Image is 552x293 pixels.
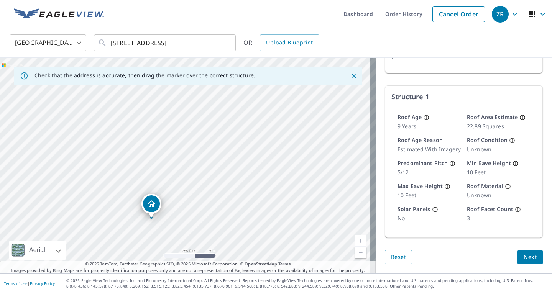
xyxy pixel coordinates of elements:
[398,182,443,190] p: Max Eave Height
[398,123,461,130] p: 9 years
[260,34,319,51] a: Upload Blueprint
[444,183,450,189] span: Maximum of eave height measurements made in 4 cardinal directions (N,S,E,W).
[10,32,86,54] div: [GEOGRAPHIC_DATA]
[492,6,509,23] div: ZR
[467,182,503,190] p: Roof Material
[449,160,455,166] span: Primary roof pitch (expressed as a ratio over 12), determined by the largest roof area.
[398,214,461,222] p: no
[509,137,515,143] span: Assessment of the roof's exterior condition. Five point ordinal scale.
[423,114,429,120] span: Estimated age of a structure's roof.
[398,169,461,176] p: 5/12
[505,183,511,189] span: Primary roof material classifier for a given roof structure.
[30,281,55,286] a: Privacy Policy
[34,72,255,79] p: Check that the address is accurate, then drag the marker over the correct structure.
[141,194,161,218] div: Dropped pin, building 1, Residential property, 1222 Cheshire Ln Saint Louis, MO 63119
[467,136,508,144] p: Roof Condition
[398,159,448,167] p: Predominant Pitch
[349,71,359,81] button: Close
[4,281,55,286] p: |
[391,252,406,262] span: Reset
[517,250,543,264] button: Next
[467,123,530,130] p: 22.89 Squares
[391,56,536,64] p: 1
[66,278,548,289] p: © 2025 Eagle View Technologies, Inc. and Pictometry International Corp. All Rights Reserved. Repo...
[524,252,537,262] span: Next
[398,136,443,144] p: Roof Age Reason
[398,192,461,199] p: 10 feet
[467,146,530,153] p: unknown
[515,206,521,212] span: Count of distinct facets on the rooftop.
[14,8,104,20] img: EV Logo
[4,281,28,286] a: Terms of Use
[467,192,530,199] p: unknown
[519,114,526,120] span: 3D roof area (in squares).
[355,235,366,247] a: Current Level 17, Zoom In
[467,113,518,121] p: Roof Area Estimate
[398,113,422,121] p: Roof Age
[9,241,66,260] div: Aerial
[85,261,291,267] span: © 2025 TomTom, Earthstar Geographics SIO, © 2025 Microsoft Corporation, ©
[266,38,313,47] span: Upload Blueprint
[278,261,291,267] a: Terms
[243,34,319,51] div: OR
[355,247,366,258] a: Current Level 17, Zoom Out
[398,205,430,213] p: Solar Panels
[432,6,485,22] a: Cancel Order
[432,206,438,212] span: Indicator identifying the presence of solar panels on the roof.
[111,32,220,54] input: Search by address or latitude-longitude
[513,160,519,166] span: Minimum of eave height measurements made in 4 cardinal directions (N,S,E,W).
[467,159,511,167] p: Min Eave Height
[467,205,513,213] p: Roof Facet Count
[27,241,48,260] div: Aerial
[467,214,530,222] p: 3
[467,169,530,176] p: 10 feet
[245,261,277,267] a: OpenStreetMap
[391,92,536,101] p: Structure 1
[398,146,461,153] p: estimated with imagery
[385,250,412,264] button: Reset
